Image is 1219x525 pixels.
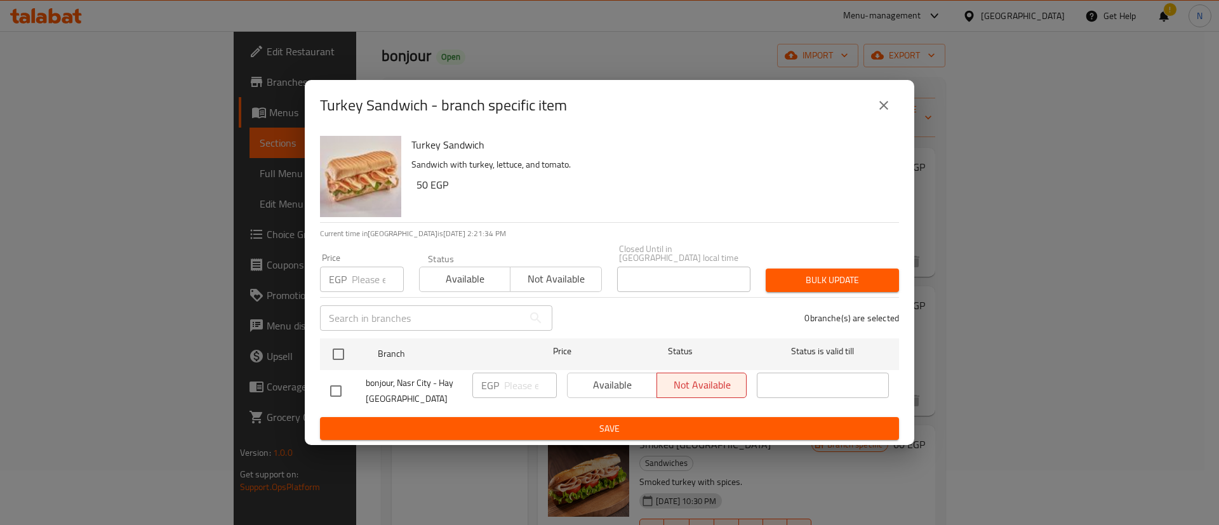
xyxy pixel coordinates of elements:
button: Not available [510,267,601,292]
span: Save [330,421,889,437]
span: Not available [516,270,596,288]
span: Bulk update [776,272,889,288]
button: Save [320,417,899,441]
p: 0 branche(s) are selected [804,312,899,324]
span: Status is valid till [757,343,889,359]
span: bonjour, Nasr City - Hay [GEOGRAPHIC_DATA] [366,375,462,407]
span: Price [520,343,604,359]
p: EGP [329,272,347,287]
span: Branch [378,346,510,362]
span: Status [615,343,747,359]
h6: 50 EGP [416,176,889,194]
h2: Turkey Sandwich - branch specific item [320,95,567,116]
h6: Turkey Sandwich [411,136,889,154]
button: close [869,90,899,121]
p: Current time in [GEOGRAPHIC_DATA] is [DATE] 2:21:34 PM [320,228,899,239]
input: Please enter price [504,373,557,398]
input: Please enter price [352,267,404,292]
p: EGP [481,378,499,393]
button: Available [419,267,510,292]
input: Search in branches [320,305,523,331]
span: Available [425,270,505,288]
button: Bulk update [766,269,899,292]
p: Sandwich with turkey, lettuce, and tomato. [411,157,889,173]
img: Turkey Sandwich [320,136,401,217]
